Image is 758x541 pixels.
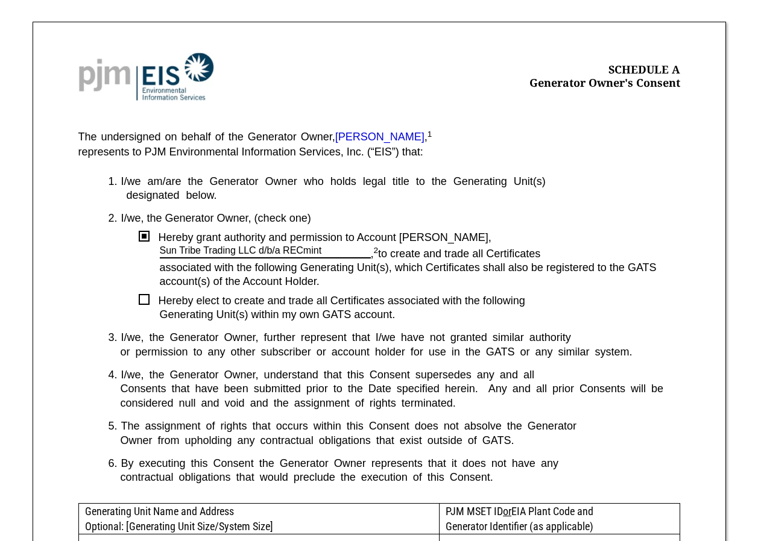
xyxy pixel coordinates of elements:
div: 5. [109,419,118,433]
div: or permission to any other subscriber or account holder for use in the GATS or any similar system. [109,345,680,359]
div: Generating Unit Name and Address Optional: [Generating Unit Size/System Size] [79,504,440,534]
div: SCHEDULE A Generator Owner's Consent [529,63,680,90]
div: Consents that have been submitted prior to the Date specified herein. Any and all prior Consents ... [109,382,680,410]
div: PJM MSET ID EIA Plant Code and Generator Identifier (as applicable) [440,504,679,534]
div: The assignment of rights that occurs within this Consent does not absolve the Generator [121,419,680,433]
div: represents to PJM Environmental Information Services, Inc. (“EIS”) that: [78,145,423,159]
div: Owner from upholding any contractual obligations that exist outside of GATS. [109,434,680,448]
div: designated below. [109,189,680,202]
div: Hereby elect to create and trade all Certificates associated with the following [150,294,680,308]
div: to create and trade all Certificates [378,248,680,261]
div: I/we, the Generator Owner, further represent that I/we have not granted similar authority [121,331,680,345]
sup: 2 [374,246,379,255]
div: 3. [109,331,118,345]
div: 4. [109,368,118,382]
div: , [371,248,379,261]
div: I/we, the Generator Owner, understand that this Consent supersedes any and all [121,368,680,382]
sup: 1 [428,130,432,139]
div: 6. [109,457,118,471]
div: Hereby grant authority and permission to Account [PERSON_NAME], [150,231,680,245]
div: contractual obligations that would preclude the execution of this Consent. [109,471,680,484]
div: associated with the following Generating Unit(s), which Certificates shall also be registered to ... [160,261,680,289]
font: [PERSON_NAME] [335,131,425,143]
div: Sun Tribe Trading LLC d/b/a RECmint [160,245,322,257]
div: I/we am/are the Generator Owner who holds legal title to the Generating Unit(s) [121,175,680,189]
div: 1. [109,175,118,189]
div: I/we, the Generator Owner, (check one) [121,211,680,225]
u: or [503,505,511,518]
div: The undersigned on behalf of the Generator Owner, , [78,131,432,143]
div: Generating Unit(s) within my own GATS account. [160,308,680,322]
div: By executing this Consent the Generator Owner represents that it does not have any [121,457,680,471]
img: Screenshot%202023-10-20%20at%209.53.17%20AM.png [78,52,214,101]
div: 2. [109,211,118,225]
